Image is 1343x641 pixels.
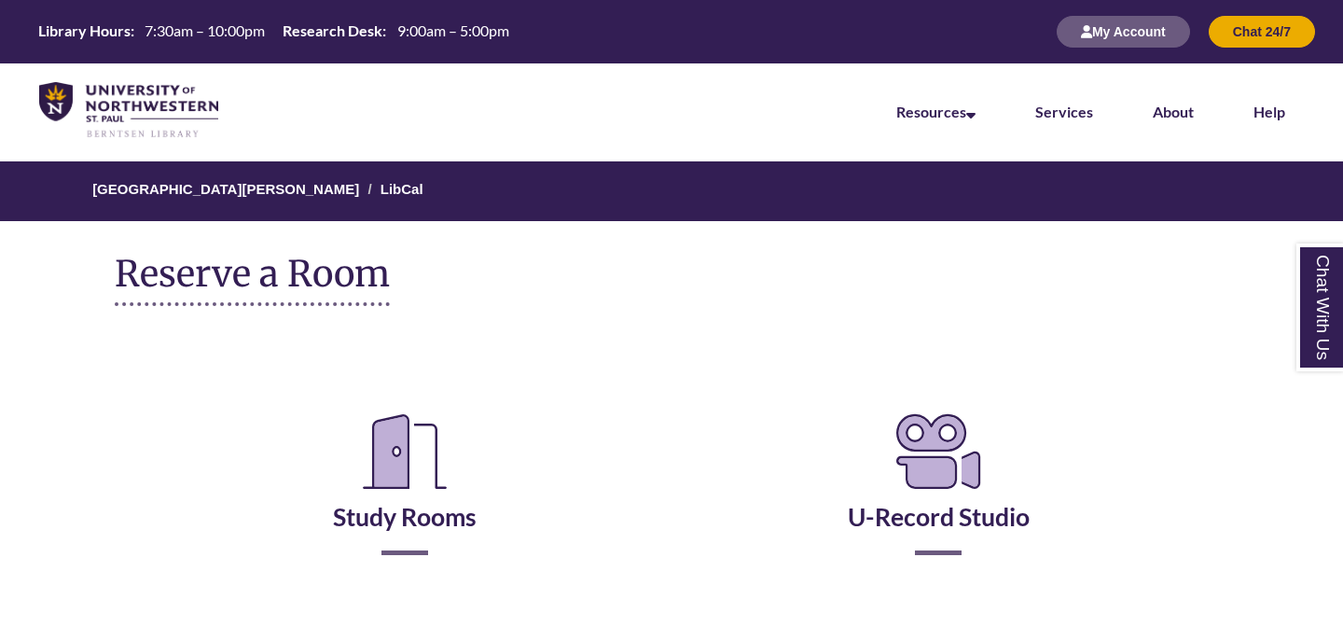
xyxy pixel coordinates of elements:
a: Resources [896,103,976,120]
img: UNWSP Library Logo [39,82,218,139]
nav: Breadcrumb [115,161,1228,221]
span: 7:30am – 10:00pm [145,21,265,39]
a: Hours Today [31,21,516,43]
a: Help [1253,103,1285,120]
a: Study Rooms [333,455,477,532]
th: Library Hours: [31,21,137,41]
div: Reserve a Room [115,353,1228,610]
button: Chat 24/7 [1209,16,1315,48]
th: Research Desk: [275,21,389,41]
a: Chat 24/7 [1209,23,1315,39]
a: Services [1035,103,1093,120]
h1: Reserve a Room [115,254,390,306]
a: My Account [1057,23,1190,39]
button: My Account [1057,16,1190,48]
a: [GEOGRAPHIC_DATA][PERSON_NAME] [92,181,359,197]
table: Hours Today [31,21,516,41]
a: About [1153,103,1194,120]
span: 9:00am – 5:00pm [397,21,509,39]
a: U-Record Studio [848,455,1030,532]
a: LibCal [381,181,423,197]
